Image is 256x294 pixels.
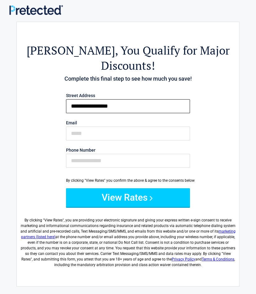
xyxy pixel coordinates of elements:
label: Email [66,121,190,125]
a: marketing partners (listed here) [21,229,236,239]
label: Street Address [66,93,190,98]
h4: Complete this final step to see how much you save! [20,75,236,83]
div: By clicking "View Rates" you confirm the above & agree to the consents below [66,178,190,183]
span: View Rates [44,218,63,222]
a: Privacy Policy [172,257,195,261]
span: [PERSON_NAME] [27,43,115,58]
a: Terms & Conditions [202,257,234,261]
label: Phone Number [66,148,190,152]
button: View Rates [66,188,190,207]
h2: , You Qualify for Major Discounts! [20,43,236,73]
img: Main Logo [9,5,63,15]
label: By clicking " ", you are providing your electronic signature and giving your express written e-si... [20,212,236,268]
